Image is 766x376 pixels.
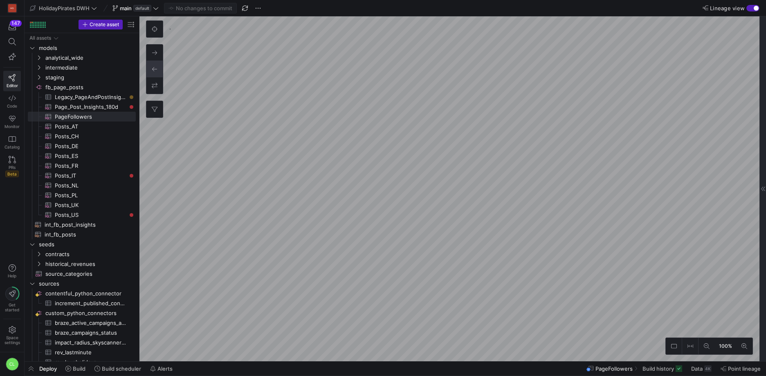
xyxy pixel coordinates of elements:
[55,191,126,200] span: Posts_PL​​​​​​​​​
[120,5,132,11] span: main
[717,362,764,376] button: Point lineage
[28,72,136,82] div: Press SPACE to select this row.
[45,308,135,318] span: custom_python_connectors​​​​​​​​
[146,362,176,376] button: Alerts
[28,288,136,298] div: Press SPACE to select this row.
[3,284,21,315] button: Getstarted
[4,124,20,129] span: Monitor
[28,151,136,161] a: Posts_ES​​​​​​​​​
[28,338,136,347] a: impact_radius_skyscanner_revenues​​​​​​​​​
[28,3,99,14] button: HolidayPirates DWH
[28,200,136,210] div: Press SPACE to select this row.
[7,104,17,108] span: Code
[28,141,136,151] a: Posts_DE​​​​​​​​​
[639,362,686,376] button: Build history
[28,308,136,318] a: custom_python_connectors​​​​​​​​
[90,22,119,27] span: Create asset
[28,92,136,102] a: Legacy_PageAndPostInsights​​​​​​​​​
[28,328,136,338] div: Press SPACE to select this row.
[73,365,85,372] span: Build
[3,356,21,373] button: CL
[55,102,126,112] span: Page_Post_Insights_180d​​​​​​​​​
[28,230,136,239] div: Press SPACE to select this row.
[28,328,136,338] a: braze_campaigns_status​​​​​​​​​
[28,230,136,239] a: int_fb_posts​​​​​​​​​​
[39,240,135,249] span: seeds
[3,20,21,34] button: 147
[45,230,126,239] span: int_fb_posts​​​​​​​​​​
[691,365,703,372] span: Data
[79,20,123,29] button: Create asset
[28,220,136,230] div: Press SPACE to select this row.
[55,358,126,367] span: rev_loveholidays​​​​​​​​​
[28,347,136,357] a: rev_lastminute​​​​​​​​​
[28,220,136,230] a: int_fb_post_insights​​​​​​​​​​
[28,308,136,318] div: Press SPACE to select this row.
[45,250,135,259] span: contracts
[10,20,22,27] div: 147
[28,122,136,131] div: Press SPACE to select this row.
[55,151,126,161] span: Posts_ES​​​​​​​​​
[28,298,136,308] a: increment_published_contentful_data​​​​​​​​​
[28,82,136,92] a: fb_page_posts​​​​​​​​
[29,35,51,41] div: All assets
[28,63,136,72] div: Press SPACE to select this row.
[28,112,136,122] div: Press SPACE to select this row.
[28,102,136,112] a: Page_Post_Insights_180d​​​​​​​​​
[45,220,126,230] span: int_fb_post_insights​​​​​​​​​​
[6,358,19,371] div: CL
[3,132,21,153] a: Catalog
[55,171,126,180] span: Posts_IT​​​​​​​​​
[704,365,712,372] div: 4K
[28,122,136,131] a: Posts_AT​​​​​​​​​
[110,3,161,14] button: maindefault
[55,318,126,328] span: braze_active_campaigns_analytics​​​​​​​​​
[55,210,126,220] span: Posts_US​​​​​​​​​
[55,338,126,347] span: impact_radius_skyscanner_revenues​​​​​​​​​
[595,365,633,372] span: PageFollowers
[9,165,16,170] span: PRs
[7,273,17,278] span: Help
[28,239,136,249] div: Press SPACE to select this row.
[39,43,135,53] span: models
[28,82,136,92] div: Press SPACE to select this row.
[28,259,136,269] div: Press SPACE to select this row.
[28,112,136,122] a: PageFollowers​​​​​​​​​
[728,365,761,372] span: Point lineage
[5,171,19,177] span: Beta
[28,318,136,328] a: braze_active_campaigns_analytics​​​​​​​​​
[45,63,135,72] span: intermediate
[3,91,21,112] a: Code
[28,131,136,141] div: Press SPACE to select this row.
[642,365,674,372] span: Build history
[91,362,145,376] button: Build scheduler
[62,362,89,376] button: Build
[28,131,136,141] a: Posts_CH​​​​​​​​​
[55,161,126,171] span: Posts_FR​​​​​​​​​
[28,279,136,288] div: Press SPACE to select this row.
[45,259,135,269] span: historical_revenues
[687,362,715,376] button: Data4K
[28,151,136,161] div: Press SPACE to select this row.
[28,171,136,180] a: Posts_IT​​​​​​​​​
[710,5,745,11] span: Lineage view
[4,335,20,345] span: Space settings
[4,144,20,149] span: Catalog
[28,200,136,210] a: Posts_UK​​​​​​​​​
[7,83,18,88] span: Editor
[28,53,136,63] div: Press SPACE to select this row.
[102,365,141,372] span: Build scheduler
[39,279,135,288] span: sources
[28,357,136,367] div: Press SPACE to select this row.
[28,298,136,308] div: Press SPACE to select this row.
[28,338,136,347] div: Press SPACE to select this row.
[55,348,126,357] span: rev_lastminute​​​​​​​​​
[28,161,136,171] a: Posts_FR​​​​​​​​​
[28,288,136,298] a: contentful_python_connector​​​​​​​​
[28,102,136,112] div: Press SPACE to select this row.
[28,171,136,180] div: Press SPACE to select this row.
[28,318,136,328] div: Press SPACE to select this row.
[28,269,136,279] div: Press SPACE to select this row.
[28,33,136,43] div: Press SPACE to select this row.
[55,200,126,210] span: Posts_UK​​​​​​​​​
